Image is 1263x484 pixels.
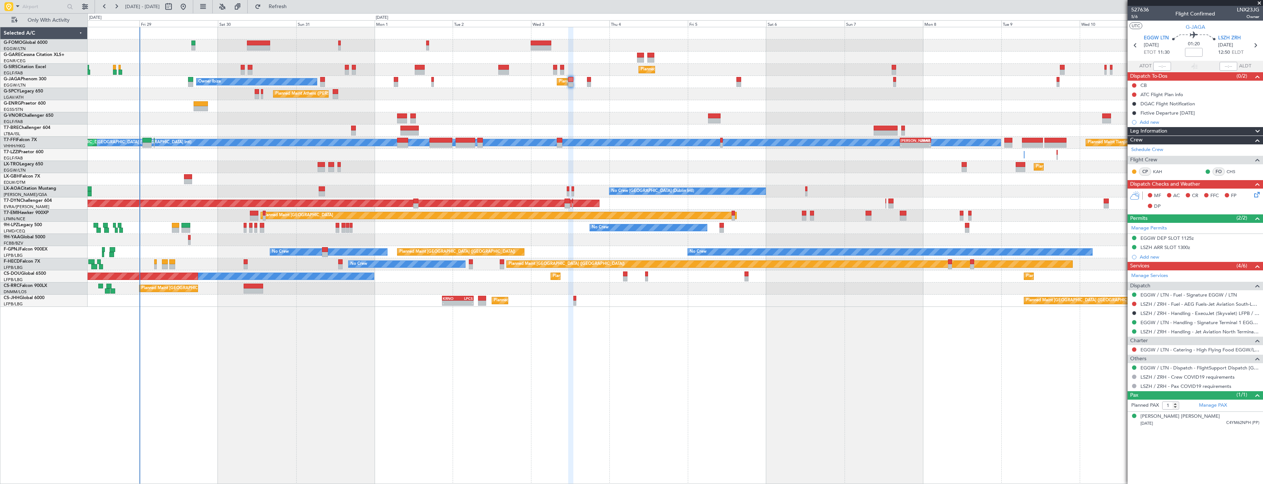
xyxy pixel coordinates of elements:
a: G-SPCYLegacy 650 [4,89,43,94]
div: Add new [1140,254,1259,260]
a: LFPB/LBG [4,265,23,270]
span: Dispatch To-Dos [1130,72,1167,81]
div: [DATE] [89,15,102,21]
a: LSZH / ZRH - Handling - ExecuJet (Skyvalet) LFPB / LBG [1140,310,1259,316]
a: T7-LZZIPraetor 600 [4,150,43,154]
span: Leg Information [1130,127,1167,136]
span: (2/2) [1237,214,1247,222]
a: EGGW/LTN [4,46,26,52]
input: Airport [22,1,65,12]
div: CB [1140,82,1147,88]
span: G-JAGA [1186,23,1205,31]
div: Tue 2 [453,20,531,27]
div: Planned Maint Tianjin ([GEOGRAPHIC_DATA]) [1088,137,1174,148]
span: T7-DYN [4,199,20,203]
div: [PERSON_NAME] [901,138,916,143]
span: G-FOMO [4,41,22,45]
a: LFPB/LBG [4,301,23,307]
span: LX-GBH [4,174,20,179]
span: FFC [1210,192,1219,200]
div: Planned Maint [GEOGRAPHIC_DATA] ([GEOGRAPHIC_DATA]) [553,271,669,282]
a: VHHH/HKG [4,143,25,149]
a: EGSS/STN [4,107,23,112]
div: CP [1139,168,1151,176]
span: [DATE] [1144,42,1159,49]
span: G-ENRG [4,101,21,106]
span: Pax [1130,391,1138,400]
div: - [901,143,916,147]
div: Thu 4 [609,20,688,27]
span: (0/2) [1237,72,1247,80]
span: ELDT [1232,49,1243,56]
a: G-JAGAPhenom 300 [4,77,46,81]
div: Planned Maint [GEOGRAPHIC_DATA] [263,210,333,221]
a: Schedule Crew [1131,146,1163,154]
span: C4YM62NPH (PP) [1226,420,1259,426]
a: EGLF/FAB [4,119,23,124]
a: LFPB/LBG [4,253,23,258]
span: LX-AOA [4,186,21,191]
div: Tue 9 [1001,20,1080,27]
a: LSZH / ZRH - Handling - Jet Aviation North Terminal LSZH / ZRH [1140,329,1259,335]
a: EGGW / LTN - Fuel - Signature EGGW / LTN [1140,292,1237,298]
a: LSZH / ZRH - Fuel - AEG Fuels-Jet Aviation South-LSZH/ZRH [1140,301,1259,307]
div: Planned Maint [GEOGRAPHIC_DATA] ([GEOGRAPHIC_DATA]) [1026,271,1142,282]
a: T7-EMIHawker 900XP [4,211,49,215]
div: ZBAA [916,138,931,143]
span: 9H-LPZ [4,223,18,227]
div: Owner Ibiza [198,76,221,87]
div: Planned Maint [GEOGRAPHIC_DATA] ([GEOGRAPHIC_DATA]) [494,295,610,306]
div: LSZH ARR SLOT 1300z [1140,244,1190,250]
span: 527636 [1131,6,1149,14]
span: Services [1130,262,1149,270]
a: LSZH / ZRH - Crew COVID19 requirements [1140,374,1235,380]
span: 12:50 [1218,49,1230,56]
input: --:-- [1153,62,1171,71]
div: Add new [1140,119,1259,125]
span: 9H-YAA [4,235,20,239]
span: Flight Crew [1130,156,1157,164]
button: Only With Activity [8,14,80,26]
div: Wed 3 [531,20,609,27]
div: Mon 8 [923,20,1001,27]
span: Charter [1130,337,1148,345]
a: EGGW/LTN [4,83,26,88]
span: [DATE] - [DATE] [125,3,160,10]
a: LX-GBHFalcon 7X [4,174,40,179]
a: EGLF/FAB [4,70,23,76]
a: KAH [1153,168,1170,175]
div: Sun 7 [845,20,923,27]
div: Fri 5 [688,20,766,27]
span: ATOT [1139,63,1151,70]
a: CS-RRCFalcon 900LX [4,284,47,288]
span: ETOT [1144,49,1156,56]
span: DP [1154,203,1161,210]
div: Planned Maint Athens ([PERSON_NAME] Intl) [275,88,360,99]
a: G-FOMOGlobal 6000 [4,41,47,45]
span: G-SPCY [4,89,20,94]
a: EGGW / LTN - Handling - Signature Terminal 1 EGGW / LTN [1140,319,1259,326]
span: 5/6 [1131,14,1149,20]
div: Sat 30 [218,20,296,27]
div: FO [1213,168,1225,176]
span: AC [1173,192,1180,200]
a: [PERSON_NAME]/QSA [4,192,47,197]
div: Planned Maint [GEOGRAPHIC_DATA] ([GEOGRAPHIC_DATA]) [399,246,515,257]
a: LFMN/NCE [4,216,25,222]
span: F-GPNJ [4,247,20,252]
div: No Crew [592,222,609,233]
a: LGAV/ATH [4,95,24,100]
span: ALDT [1239,63,1251,70]
span: Refresh [262,4,293,9]
div: - [443,301,458,305]
span: CS-JHH [4,296,20,300]
div: No Crew [272,246,289,257]
a: Manage Permits [1131,225,1167,232]
div: Sat 6 [766,20,845,27]
div: EGGW DEP SLOT 1125z [1140,235,1194,241]
div: Sun 31 [296,20,375,27]
div: Mon 1 [375,20,453,27]
span: T7-EMI [4,211,18,215]
span: LX-TRO [4,162,20,166]
a: T7-BREChallenger 604 [4,126,50,130]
